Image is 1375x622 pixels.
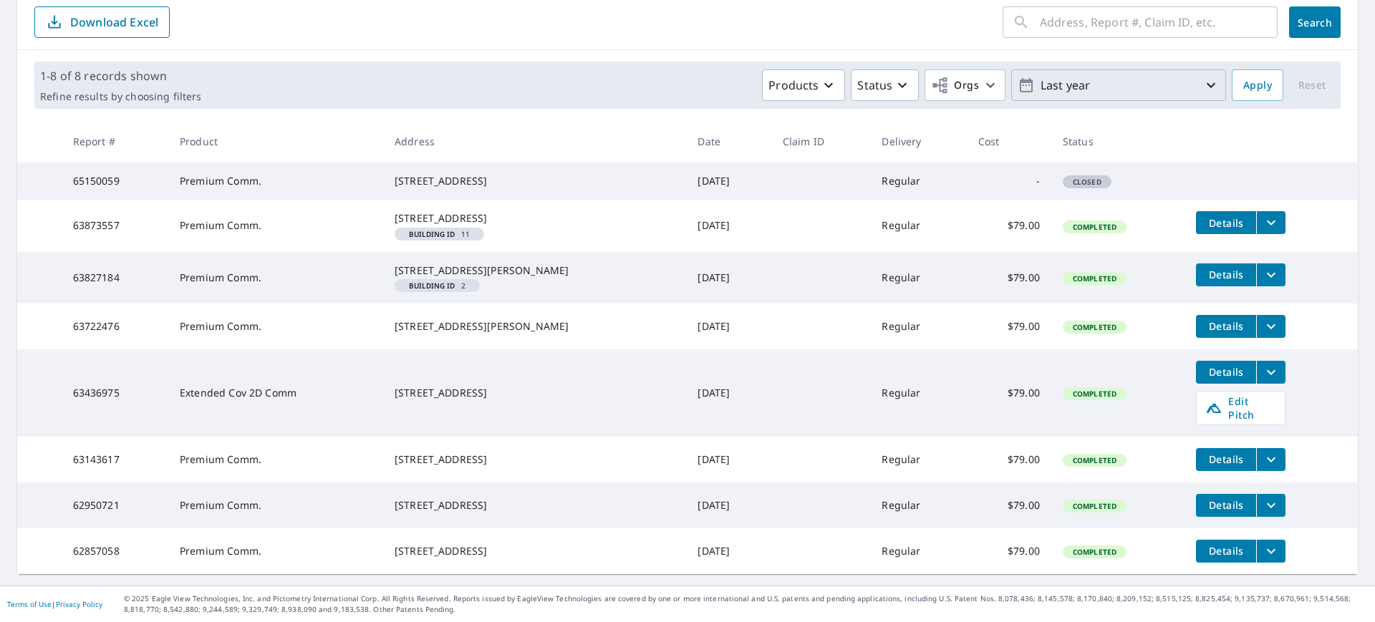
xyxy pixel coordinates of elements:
span: Details [1205,268,1248,281]
td: 63436975 [62,349,169,437]
button: Search [1289,6,1341,38]
td: Premium Comm. [168,437,383,482]
td: Extended Cov 2D Comm [168,349,383,437]
td: [DATE] [686,482,771,528]
span: Edit Pitch [1205,394,1276,422]
button: detailsBtn-63143617 [1196,448,1256,471]
button: detailsBtn-63827184 [1196,263,1256,286]
span: Completed [1064,389,1125,399]
span: Details [1205,319,1248,333]
p: Download Excel [70,14,158,30]
div: [STREET_ADDRESS] [395,211,675,225]
input: Address, Report #, Claim ID, etc. [1040,2,1278,42]
th: Date [686,120,771,162]
span: Completed [1064,501,1125,511]
td: Premium Comm. [168,200,383,251]
td: [DATE] [686,437,771,482]
td: [DATE] [686,200,771,251]
td: Regular [870,252,966,303]
p: 1-8 of 8 records shown [40,67,201,84]
div: [STREET_ADDRESS] [395,544,675,558]
th: Claim ID [771,120,871,162]
button: filesDropdownBtn-63827184 [1256,263,1285,286]
td: 62950721 [62,482,169,528]
p: Products [768,77,819,94]
span: Completed [1064,273,1125,283]
button: detailsBtn-63436975 [1196,361,1256,384]
p: © 2025 Eagle View Technologies, Inc. and Pictometry International Corp. All Rights Reserved. Repo... [124,593,1368,615]
td: 65150059 [62,162,169,200]
span: Completed [1064,547,1125,557]
p: Last year [1035,73,1202,98]
th: Status [1051,120,1185,162]
span: Details [1205,216,1248,230]
td: [DATE] [686,349,771,437]
td: 63827184 [62,252,169,303]
span: 2 [400,282,474,289]
button: filesDropdownBtn-62857058 [1256,540,1285,563]
td: Regular [870,528,966,574]
td: $79.00 [967,482,1051,528]
td: 63873557 [62,200,169,251]
td: 62857058 [62,528,169,574]
div: [STREET_ADDRESS][PERSON_NAME] [395,263,675,278]
th: Delivery [870,120,966,162]
div: [STREET_ADDRESS] [395,452,675,467]
div: [STREET_ADDRESS] [395,174,675,188]
p: Status [857,77,892,94]
th: Address [383,120,687,162]
span: Completed [1064,455,1125,465]
p: Refine results by choosing filters [40,90,201,103]
button: detailsBtn-62950721 [1196,494,1256,517]
span: Search [1301,16,1329,29]
span: Details [1205,452,1248,466]
td: $79.00 [967,528,1051,574]
td: [DATE] [686,162,771,200]
td: [DATE] [686,252,771,303]
div: [STREET_ADDRESS][PERSON_NAME] [395,319,675,334]
td: Regular [870,349,966,437]
th: Product [168,120,383,162]
button: Products [762,69,845,101]
button: filesDropdownBtn-63873557 [1256,211,1285,234]
td: $79.00 [967,200,1051,251]
td: $79.00 [967,303,1051,349]
td: Premium Comm. [168,162,383,200]
span: Closed [1064,177,1110,187]
button: filesDropdownBtn-63143617 [1256,448,1285,471]
span: Apply [1243,77,1272,94]
a: Terms of Use [7,599,52,609]
button: detailsBtn-63873557 [1196,211,1256,234]
em: Building ID [409,282,455,289]
td: Premium Comm. [168,252,383,303]
span: Completed [1064,322,1125,332]
td: 63143617 [62,437,169,482]
button: filesDropdownBtn-63436975 [1256,361,1285,384]
button: Orgs [925,69,1005,101]
div: [STREET_ADDRESS] [395,386,675,400]
span: Details [1205,498,1248,512]
th: Cost [967,120,1051,162]
td: Regular [870,437,966,482]
th: Report # [62,120,169,162]
td: $79.00 [967,349,1051,437]
td: Premium Comm. [168,303,383,349]
span: Details [1205,544,1248,558]
button: filesDropdownBtn-63722476 [1256,315,1285,338]
button: detailsBtn-62857058 [1196,540,1256,563]
td: $79.00 [967,437,1051,482]
p: | [7,600,102,608]
a: Edit Pitch [1196,391,1285,425]
button: Download Excel [34,6,170,38]
button: filesDropdownBtn-62950721 [1256,494,1285,517]
td: 63722476 [62,303,169,349]
td: Premium Comm. [168,528,383,574]
span: Orgs [931,77,979,94]
span: 11 [400,230,478,238]
td: [DATE] [686,303,771,349]
span: Details [1205,365,1248,379]
td: [DATE] [686,528,771,574]
button: Last year [1011,69,1226,101]
div: [STREET_ADDRESS] [395,498,675,512]
td: Premium Comm. [168,482,383,528]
